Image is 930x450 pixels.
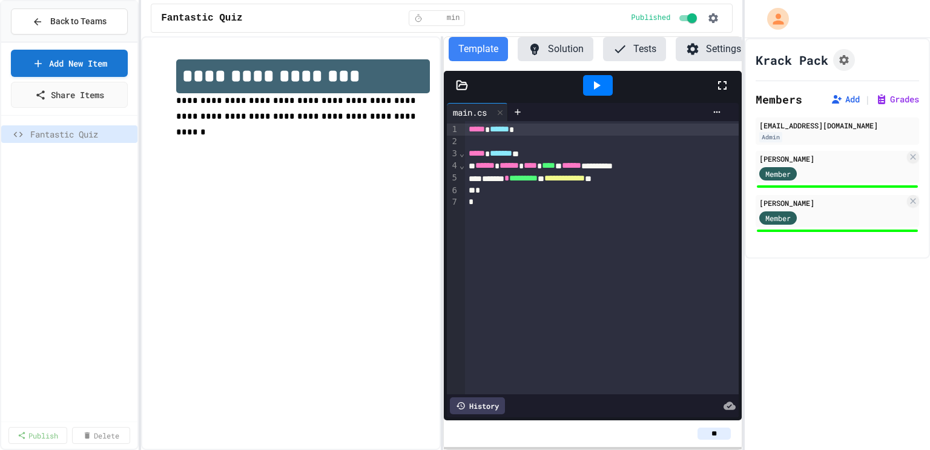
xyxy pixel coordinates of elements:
div: 7 [447,196,459,208]
div: History [450,397,505,414]
div: 3 [447,148,459,160]
div: 2 [447,136,459,148]
h1: Krack Pack [756,51,828,68]
a: Publish [8,427,67,444]
div: main.cs [447,106,493,119]
button: Tests [603,37,666,61]
div: 6 [447,185,459,197]
span: Back to Teams [50,15,107,28]
div: [EMAIL_ADDRESS][DOMAIN_NAME] [759,120,915,131]
button: Assignment Settings [833,49,855,71]
button: Add [831,93,860,105]
span: Fantastic Quiz [30,128,133,141]
div: 4 [447,160,459,172]
a: Delete [72,427,131,444]
div: [PERSON_NAME] [759,197,905,208]
span: Published [632,13,671,23]
div: Admin [759,132,782,142]
iframe: chat widget [829,349,918,400]
button: Solution [518,37,593,61]
a: Share Items [11,82,128,108]
div: 5 [447,172,459,184]
div: Content is published and visible to students [632,11,700,25]
span: | [865,92,871,107]
button: Grades [876,93,919,105]
div: main.cs [447,103,508,121]
span: Fold line [459,148,465,158]
h2: Members [756,91,802,108]
span: Member [765,168,791,179]
span: Fold line [459,160,465,170]
div: 1 [447,124,459,136]
span: Fantastic Quiz [161,11,242,25]
button: Settings [676,37,751,61]
button: Template [449,37,508,61]
span: Member [765,213,791,223]
div: My Account [754,5,792,33]
span: min [447,13,460,23]
div: [PERSON_NAME] [759,153,905,164]
a: Add New Item [11,50,128,77]
button: Back to Teams [11,8,128,35]
iframe: chat widget [879,402,918,438]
